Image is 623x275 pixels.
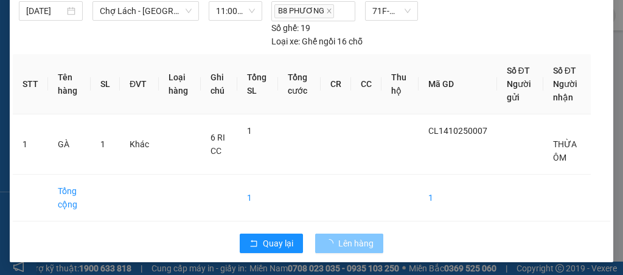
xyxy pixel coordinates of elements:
[271,35,300,48] span: Loại xe:
[26,4,64,18] input: 14/10/2025
[91,54,120,114] th: SL
[372,2,411,20] span: 71F-00.247
[507,66,530,75] span: Số ĐT
[120,54,159,114] th: ĐVT
[553,139,577,162] span: THỪA ÔM
[507,79,531,102] span: Người gửi
[48,114,91,175] td: GÀ
[48,175,91,221] td: Tổng cộng
[271,35,363,48] div: Ghế ngồi 16 chỗ
[315,234,383,253] button: Lên hàng
[326,8,332,14] span: close
[240,234,303,253] button: rollbackQuay lại
[274,4,334,18] span: B8 PHƯƠNG
[278,54,321,114] th: Tổng cước
[185,7,192,15] span: down
[201,54,237,114] th: Ghi chú
[211,133,225,156] span: 6 RI CC
[351,54,381,114] th: CC
[120,114,159,175] td: Khác
[13,54,48,114] th: STT
[338,237,374,250] span: Lên hàng
[381,54,418,114] th: Thu hộ
[428,126,487,136] span: CL1410250007
[100,139,105,149] span: 1
[48,54,91,114] th: Tên hàng
[100,2,192,20] span: Chợ Lách - Sài Gòn
[271,21,310,35] div: 19
[419,54,497,114] th: Mã GD
[419,175,497,221] td: 1
[237,175,278,221] td: 1
[247,126,252,136] span: 1
[249,239,258,249] span: rollback
[237,54,278,114] th: Tổng SL
[325,239,338,248] span: loading
[553,66,576,75] span: Số ĐT
[159,54,201,114] th: Loại hàng
[553,79,577,102] span: Người nhận
[216,2,255,20] span: 11:00 - 71F-00.247
[263,237,293,250] span: Quay lại
[321,54,351,114] th: CR
[13,114,48,175] td: 1
[271,21,299,35] span: Số ghế:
